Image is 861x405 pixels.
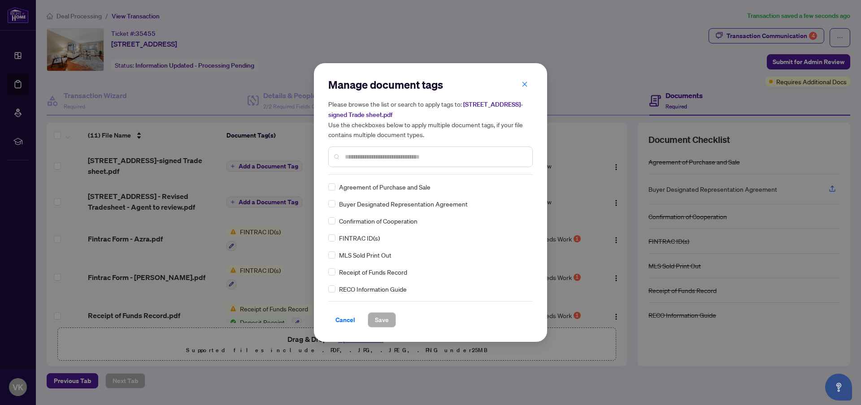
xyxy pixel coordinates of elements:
span: Confirmation of Cooperation [339,216,417,226]
h5: Please browse the list or search to apply tags to: Use the checkboxes below to apply multiple doc... [328,99,533,139]
button: Open asap [825,374,852,401]
h2: Manage document tags [328,78,533,92]
span: close [522,81,528,87]
button: Save [368,312,396,327]
span: MLS Sold Print Out [339,250,391,260]
span: Buyer Designated Representation Agreement [339,199,468,209]
span: RECO Information Guide [339,284,407,294]
span: Receipt of Funds Record [339,267,407,277]
span: Cancel [335,313,355,327]
span: Agreement of Purchase and Sale [339,182,430,192]
span: FINTRAC ID(s) [339,233,380,243]
button: Cancel [328,312,362,327]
